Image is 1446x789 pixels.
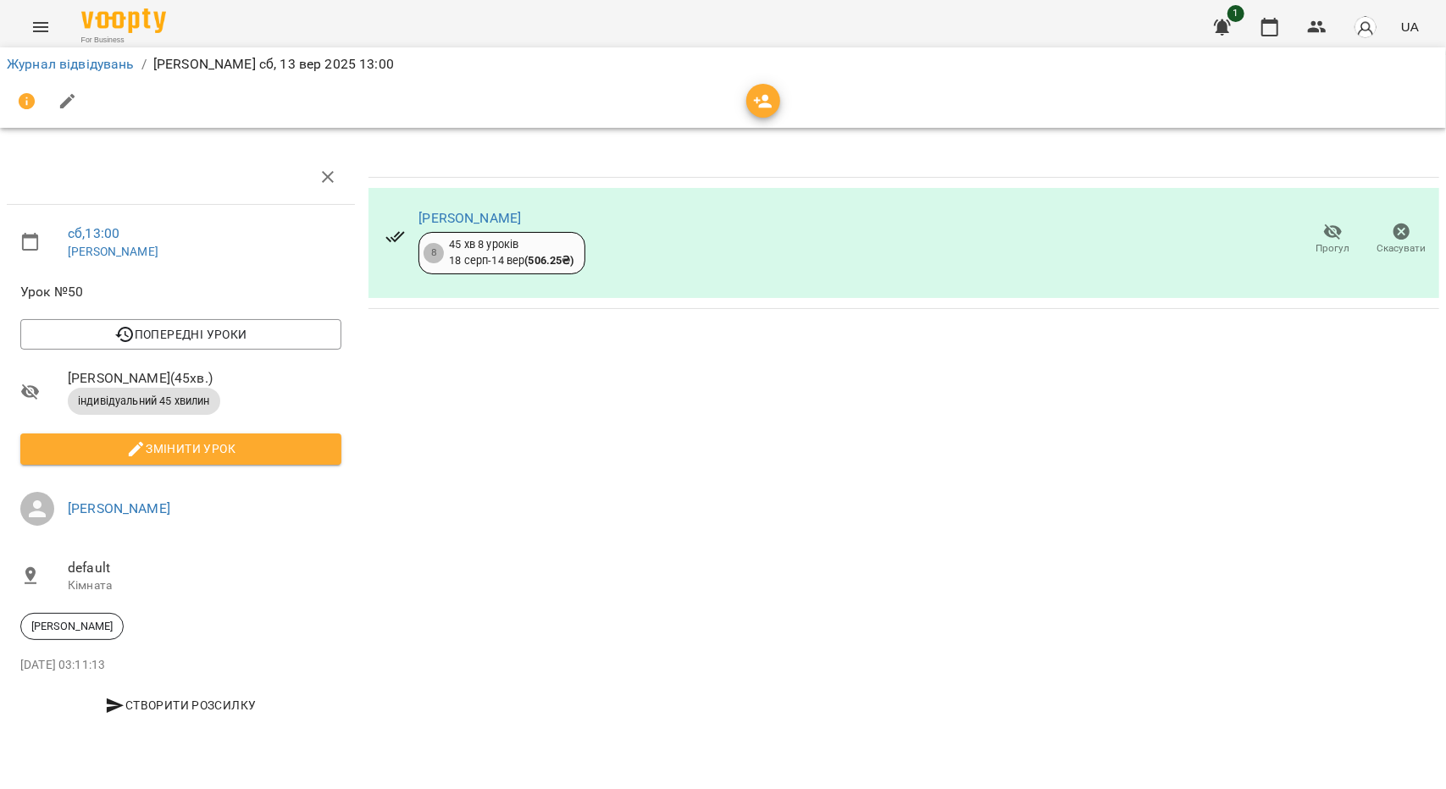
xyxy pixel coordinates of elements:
[68,394,220,409] span: індивідуальний 45 хвилин
[1394,11,1426,42] button: UA
[20,319,341,350] button: Попередні уроки
[68,225,119,241] a: сб , 13:00
[34,439,328,459] span: Змінити урок
[141,54,147,74] li: /
[1377,241,1427,256] span: Скасувати
[1316,241,1350,256] span: Прогул
[1367,216,1436,263] button: Скасувати
[81,35,166,46] span: For Business
[20,657,341,674] p: [DATE] 03:11:13
[153,54,394,74] p: [PERSON_NAME] сб, 13 вер 2025 13:00
[34,324,328,345] span: Попередні уроки
[524,254,573,267] b: ( 506.25 ₴ )
[81,8,166,33] img: Voopty Logo
[20,7,61,47] button: Menu
[68,368,341,389] span: [PERSON_NAME] ( 45 хв. )
[27,695,335,715] span: Створити розсилку
[7,54,1439,74] nav: breadcrumb
[1401,18,1419,36] span: UA
[20,433,341,464] button: Змінити урок
[424,243,444,263] div: 8
[20,690,341,720] button: Створити розсилку
[68,245,158,258] a: [PERSON_NAME]
[7,56,135,72] a: Журнал відвідувань
[1299,216,1367,263] button: Прогул
[1227,5,1244,22] span: 1
[68,500,170,516] a: [PERSON_NAME]
[1354,15,1377,39] img: avatar_s.png
[20,282,341,302] span: Урок №50
[21,619,123,634] span: [PERSON_NAME]
[449,237,573,268] div: 45 хв 8 уроків 18 серп - 14 вер
[68,558,341,578] span: default
[68,577,341,594] p: Кімната
[20,613,124,640] div: [PERSON_NAME]
[418,210,521,226] a: [PERSON_NAME]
